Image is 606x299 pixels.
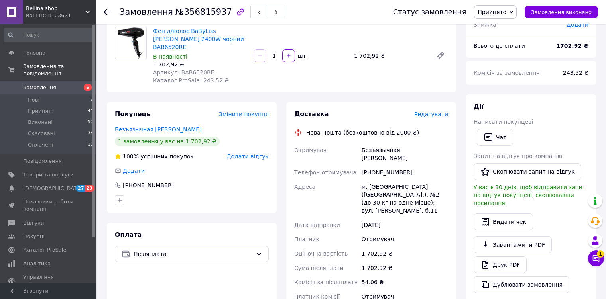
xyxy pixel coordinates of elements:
span: У вас є 30 днів, щоб відправити запит на відгук покупцеві, скопіювавши посилання. [474,184,586,206]
img: Фен д/волос BaByLiss CARUSO 2400W чорний BAB6520RE [118,27,144,59]
span: Bellina shop [26,5,86,12]
span: Відгуки [23,219,44,227]
span: Покупець [115,110,151,118]
span: 27 [76,185,85,192]
span: Повідомлення [23,158,62,165]
a: Друк PDF [474,256,527,273]
div: 1 702,92 ₴ [153,61,247,68]
span: Доставка [294,110,329,118]
span: Додати [123,168,145,174]
span: Каталог ProSale [23,246,66,254]
span: 10 [88,141,93,149]
span: Виконані [28,119,53,126]
span: Покупці [23,233,45,240]
span: 23 [85,185,94,192]
div: 54.06 ₴ [360,275,450,289]
div: 1 702.92 ₴ [360,246,450,261]
span: Замовлення виконано [531,9,592,15]
a: Фен д/волос BaByLiss [PERSON_NAME] 2400W чорний BAB6520RE [153,28,244,50]
div: 1 замовлення у вас на 1 702,92 ₴ [115,137,220,146]
span: Каталог ProSale: 243.52 ₴ [153,77,229,84]
a: Безъязычная [PERSON_NAME] [115,126,202,133]
span: Додати відгук [227,153,269,160]
span: №356815937 [175,7,232,17]
span: Оплата [115,231,142,238]
span: Артикул: BAB6520RE [153,69,214,76]
button: Чат [477,129,513,146]
span: Післяплата [134,250,252,258]
div: [PHONE_NUMBER] [122,181,175,189]
div: шт. [296,52,309,60]
span: 243.52 ₴ [563,70,588,76]
span: Прийняті [28,107,53,115]
span: Сума післяплати [294,265,344,271]
span: Управління сайтом [23,274,74,288]
span: Запит на відгук про компанію [474,153,562,159]
span: Всього до сплати [474,43,525,49]
button: Дублювати замовлення [474,276,569,293]
span: 100% [123,153,139,160]
span: Оплачені [28,141,53,149]
span: Редагувати [414,111,448,117]
button: Чат з покупцем1 [588,250,604,266]
a: Редагувати [432,48,448,64]
span: Товари та послуги [23,171,74,178]
span: 1 [597,250,604,258]
span: Дата відправки [294,222,340,228]
span: Аналітика [23,260,51,267]
span: Додати [567,21,588,28]
span: Головна [23,49,45,57]
span: Замовлення [120,7,173,17]
span: Показники роботи компанії [23,198,74,213]
span: 90 [88,119,93,126]
span: 44 [88,107,93,115]
span: Комісія за замовлення [474,70,540,76]
span: 38 [88,130,93,137]
div: 1 702.92 ₴ [360,261,450,275]
span: Комісія за післяплату [294,279,358,285]
span: Оціночна вартість [294,250,348,257]
span: Дії [474,103,484,110]
div: Ваш ID: 4103621 [26,12,96,19]
span: 6 [91,96,93,104]
span: Написати покупцеві [474,119,533,125]
span: Скасовані [28,130,55,137]
span: Прийнято [478,9,506,15]
button: Видати чек [474,213,533,230]
div: Статус замовлення [393,8,466,16]
button: Замовлення виконано [525,6,598,18]
span: Телефон отримувача [294,169,356,176]
span: Отримувач [294,147,327,153]
span: [DEMOGRAPHIC_DATA] [23,185,82,192]
div: успішних покупок [115,152,194,160]
span: Замовлення та повідомлення [23,63,96,77]
span: В наявності [153,53,187,60]
div: Нова Пошта (безкоштовно від 2000 ₴) [304,129,421,137]
b: 1702.92 ₴ [556,43,588,49]
button: Скопіювати запит на відгук [474,163,581,180]
div: м. [GEOGRAPHIC_DATA] ([GEOGRAPHIC_DATA].), №2 (до 30 кг на одне місце): вул. [PERSON_NAME], б.11 [360,180,450,218]
span: Знижка [474,21,496,28]
input: Пошук [4,28,94,42]
div: Повернутися назад [104,8,110,16]
div: Отримувач [360,232,450,246]
a: Завантажити PDF [474,236,552,253]
div: [DATE] [360,218,450,232]
div: [PHONE_NUMBER] [360,165,450,180]
span: Нові [28,96,39,104]
span: 6 [84,84,92,91]
div: 1 702,92 ₴ [351,50,429,61]
span: Змінити покупця [219,111,269,117]
div: Безъязычная [PERSON_NAME] [360,143,450,165]
span: Адреса [294,184,315,190]
span: Замовлення [23,84,56,91]
span: Платник [294,236,319,242]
